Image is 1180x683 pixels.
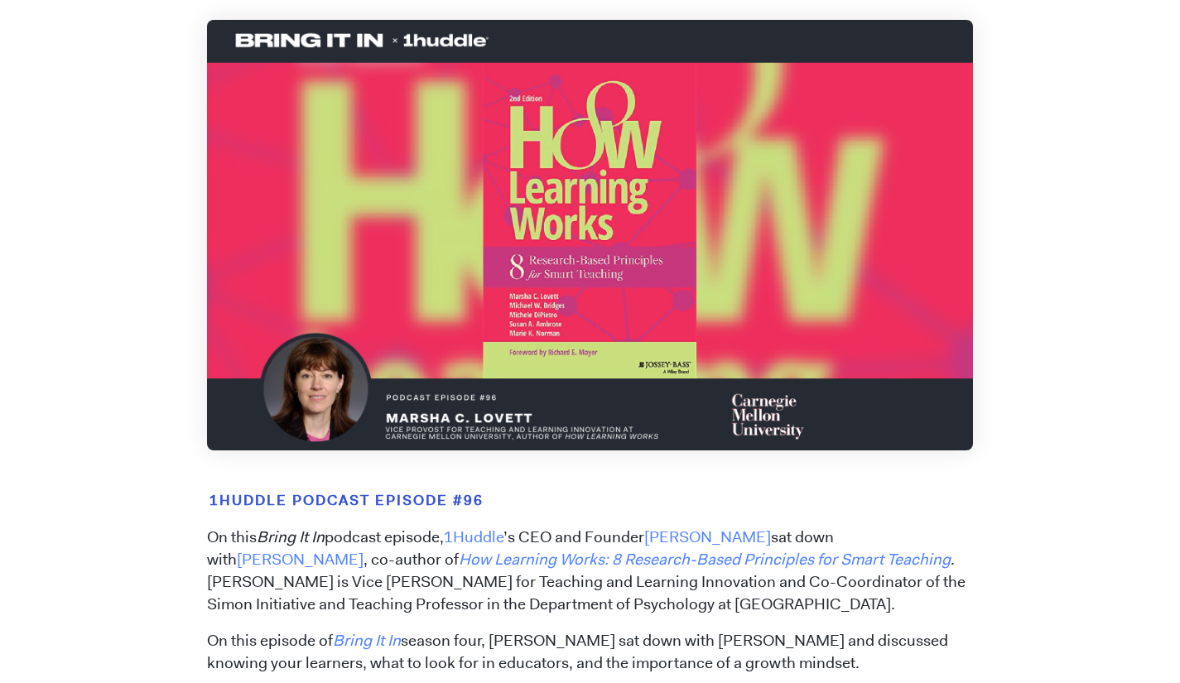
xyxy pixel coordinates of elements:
[644,527,771,547] a: [PERSON_NAME]
[207,527,973,616] p: On this podcast episode, ’s CEO and Founder sat down with , co-author of . [PERSON_NAME] is Vice ...
[333,630,401,651] a: Bring It In
[237,549,364,570] a: [PERSON_NAME]
[207,488,487,512] mark: 1Huddle Podcast Episode #96
[444,527,503,547] a: 1Huddle
[257,527,325,547] em: Bring It In
[459,549,951,570] a: How Learning Works: 8 Research-Based Principles for Smart Teaching
[207,630,973,675] p: On this episode of season four, [PERSON_NAME] sat down with [PERSON_NAME] and discussed knowing y...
